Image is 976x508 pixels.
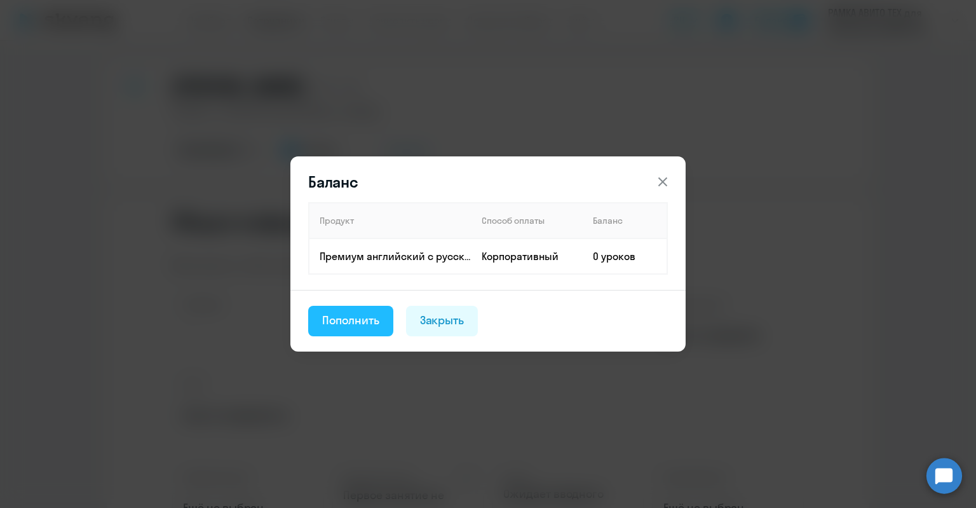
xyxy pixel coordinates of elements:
[308,306,393,336] button: Пополнить
[406,306,478,336] button: Закрыть
[320,249,471,263] p: Премиум английский с русскоговорящим преподавателем
[471,238,583,274] td: Корпоративный
[471,203,583,238] th: Способ оплаты
[583,238,667,274] td: 0 уроков
[322,312,379,329] div: Пополнить
[420,312,464,329] div: Закрыть
[309,203,471,238] th: Продукт
[583,203,667,238] th: Баланс
[290,172,686,192] header: Баланс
